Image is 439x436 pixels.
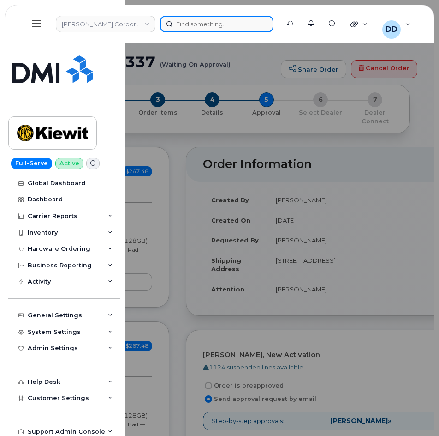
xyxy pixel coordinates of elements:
[8,116,97,150] a: Kiewit Corporation
[28,229,58,236] div: Inventory
[28,345,78,352] div: Admin Settings
[28,245,90,253] div: Hardware Ordering
[28,428,105,436] div: Support Admin Console
[8,175,120,192] a: Global Dashboard
[28,180,85,187] div: Global Dashboard
[28,262,92,269] div: Business Reporting
[28,278,51,285] div: Activity
[28,378,60,386] div: Help Desk
[8,191,120,208] a: Dashboard
[399,396,432,429] iframe: Messenger Launcher
[28,394,89,401] span: Customer Settings
[28,312,82,319] div: General Settings
[17,120,88,146] img: Kiewit Corporation
[28,196,63,203] div: Dashboard
[28,212,77,220] div: Carrier Reports
[12,55,93,83] img: Simplex My-Serve
[11,158,52,169] a: Full-Serve
[55,158,83,169] a: Active
[28,328,81,336] div: System Settings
